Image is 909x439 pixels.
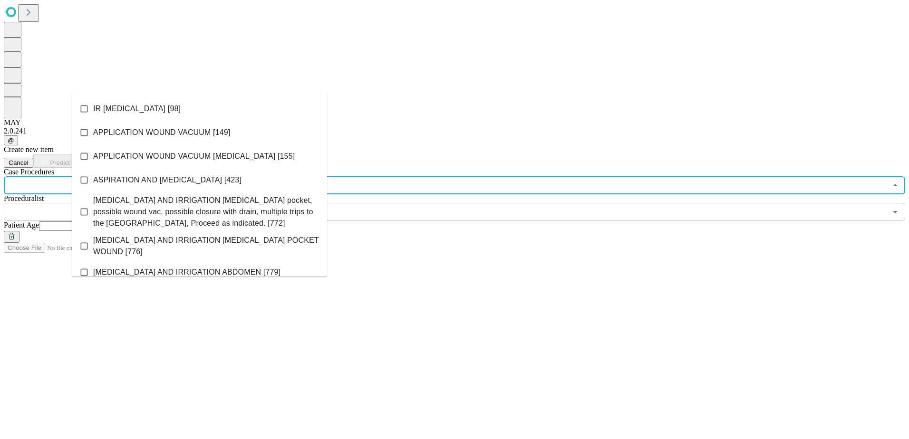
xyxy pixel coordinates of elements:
span: ASPIRATION AND [MEDICAL_DATA] [423] [93,174,242,186]
span: APPLICATION WOUND VACUUM [149] [93,127,230,138]
button: Close [889,179,902,192]
span: Proceduralist [4,194,44,202]
span: APPLICATION WOUND VACUUM [MEDICAL_DATA] [155] [93,151,295,162]
span: [MEDICAL_DATA] AND IRRIGATION [MEDICAL_DATA] POCKET WOUND [776] [93,235,319,258]
button: Cancel [4,158,33,168]
span: Scheduled Procedure [4,168,54,176]
div: 2.0.241 [4,127,905,135]
span: [MEDICAL_DATA] AND IRRIGATION ABDOMEN [779] [93,267,280,278]
span: [MEDICAL_DATA] AND IRRIGATION [MEDICAL_DATA] pocket, possible wound vac, possible closure with dr... [93,195,319,229]
span: Create new item [4,145,54,153]
button: @ [4,135,18,145]
button: Predict [33,154,77,168]
span: Patient Age [4,221,39,229]
span: Cancel [9,159,29,166]
span: IR [MEDICAL_DATA] [98] [93,103,181,115]
div: MAY [4,118,905,127]
span: Predict [50,159,69,166]
span: @ [8,137,14,144]
button: Open [889,205,902,219]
